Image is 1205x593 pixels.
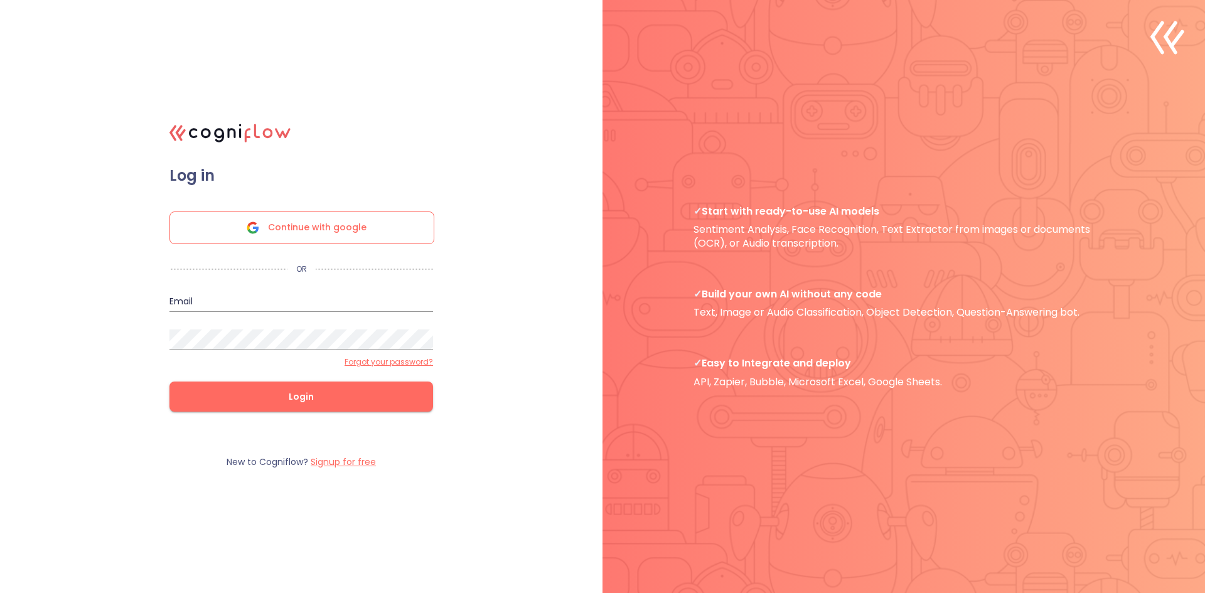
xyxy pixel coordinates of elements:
div: Continue with google [169,211,434,244]
span: Start with ready-to-use AI models [694,205,1114,218]
label: Forgot your password? [345,357,433,367]
span: Login [190,389,413,405]
p: OR [287,264,316,274]
p: Text, Image or Audio Classification, Object Detection, Question-Answering bot. [694,287,1114,319]
span: Build your own AI without any code [694,287,1114,301]
b: ✓ [694,204,702,218]
label: Signup for free [311,456,376,468]
span: Log in [169,166,433,185]
b: ✓ [694,287,702,301]
button: Login [169,382,433,412]
p: Sentiment Analysis, Face Recognition, Text Extractor from images or documents (OCR), or Audio tra... [694,205,1114,250]
p: API, Zapier, Bubble, Microsoft Excel, Google Sheets. [694,356,1114,388]
b: ✓ [694,356,702,370]
span: Easy to Integrate and deploy [694,356,1114,370]
p: New to Cogniflow? [227,456,376,468]
span: Continue with google [268,212,367,243]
